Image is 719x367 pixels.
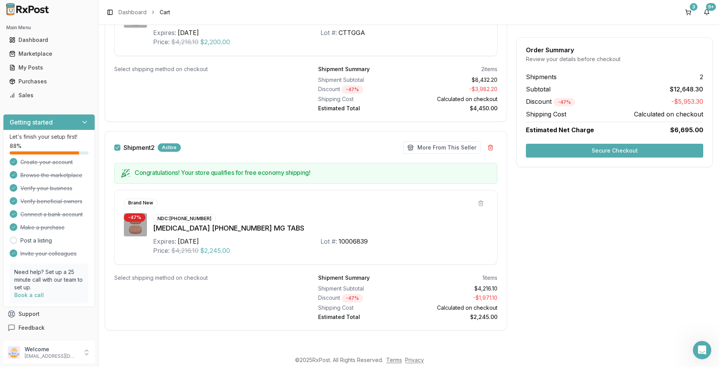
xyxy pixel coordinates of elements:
img: Biktarvy 50-200-25 MG TABS [124,213,147,236]
div: - 47 % [124,213,145,222]
a: Purchases [6,75,92,88]
button: More From This Seller [403,141,480,154]
span: $2,245.00 [200,246,230,255]
div: Discount [318,294,405,302]
div: Dashboard [9,36,89,44]
span: 88 % [10,142,22,150]
a: Sales [6,88,92,102]
img: RxPost Logo [3,3,52,15]
span: Make a purchase [20,224,65,231]
div: $4,450.00 [411,105,497,112]
button: 9+ [701,6,713,18]
button: Support [3,307,95,321]
button: Dashboard [3,34,95,46]
span: Discount [526,98,575,105]
div: Expires: [153,237,176,246]
a: Book a call [14,292,44,298]
label: Shipment 2 [123,144,155,151]
span: Shipments [526,72,557,81]
button: Sales [3,89,95,101]
div: Price: [153,246,170,255]
img: User avatar [8,346,20,359]
span: $2,200.00 [200,37,230,46]
a: Terms [386,357,402,363]
div: 2 items [481,65,497,73]
span: Subtotal [526,85,551,94]
span: Cart [160,8,170,16]
span: Create your account [20,158,73,166]
div: Shipment Summary [318,274,370,282]
span: Connect a bank account [20,211,83,218]
span: 2 [700,72,703,81]
div: Estimated Total [318,313,405,321]
a: My Posts [6,61,92,75]
div: - 47 % [342,294,363,302]
div: - 47 % [342,85,363,94]
div: Select shipping method on checkout [114,274,294,282]
button: Secure Checkout [526,144,703,158]
span: Verify beneficial owners [20,198,82,205]
nav: breadcrumb [118,8,170,16]
span: Browse the marketplace [20,171,82,179]
div: Shipping Cost [318,95,405,103]
button: Purchases [3,75,95,88]
div: NDC: [PHONE_NUMBER] [153,214,216,223]
p: Let's finish your setup first! [10,133,88,141]
div: Sales [9,91,89,99]
div: - $3,982.20 [411,85,497,94]
iframe: Intercom live chat [693,341,711,359]
span: Calculated on checkout [634,110,703,119]
div: Shipping Cost [318,304,405,312]
span: Estimated Net Charge [526,126,594,134]
div: My Posts [9,64,89,71]
div: Brand New [124,199,157,207]
div: - $1,971.10 [411,294,497,302]
div: Shipment Summary [318,65,370,73]
div: 10006839 [339,237,368,246]
div: Discount [318,85,405,94]
div: Marketplace [9,50,89,58]
a: Post a listing [20,237,52,244]
div: Price: [153,37,170,46]
div: Lot #: [320,28,337,37]
div: $4,216.10 [411,285,497,292]
div: Active [158,143,181,152]
div: [DATE] [178,237,199,246]
p: [EMAIL_ADDRESS][DOMAIN_NAME] [25,353,78,359]
a: Marketplace [6,47,92,61]
div: [MEDICAL_DATA] [PHONE_NUMBER] MG TABS [153,223,488,234]
div: Lot #: [320,237,337,246]
div: Calculated on checkout [411,95,497,103]
span: Shipping Cost [526,110,566,119]
div: Purchases [9,78,89,85]
a: Privacy [405,357,424,363]
h2: Main Menu [6,25,92,31]
div: Order Summary [526,47,703,53]
a: Dashboard [6,33,92,47]
div: Shipment Subtotal [318,76,405,84]
div: Expires: [153,28,176,37]
div: 3 [690,3,697,11]
div: [DATE] [178,28,199,37]
p: Welcome [25,345,78,353]
button: 3 [682,6,694,18]
div: 1 items [482,274,497,282]
div: CTTGGA [339,28,365,37]
a: Dashboard [118,8,147,16]
div: Select shipping method on checkout [114,65,294,73]
div: $8,432.20 [411,76,497,84]
div: Review your details before checkout [526,55,703,63]
div: 9+ [706,3,716,11]
div: - 47 % [554,98,575,106]
button: My Posts [3,61,95,74]
span: $6,695.00 [670,125,703,135]
span: Invite your colleagues [20,250,77,257]
span: Feedback [18,324,45,332]
h5: Congratulations! Your store qualifies for free economy shipping! [135,169,491,176]
p: Need help? Set up a 25 minute call with our team to set up. [14,268,84,291]
div: Estimated Total [318,105,405,112]
span: -$5,953.30 [671,97,703,106]
div: Shipment Subtotal [318,285,405,292]
button: Feedback [3,321,95,335]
